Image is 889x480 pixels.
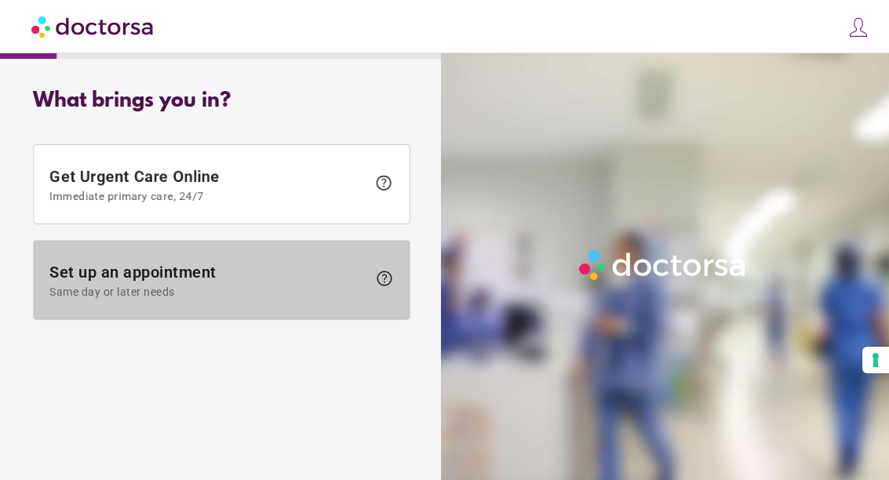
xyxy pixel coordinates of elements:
img: Logo-Doctorsa-trans-White-partial-flat.png [574,245,752,285]
img: icons8-customer-100.png [847,16,869,38]
span: Immediate primary care, 24/7 [49,190,367,202]
span: Get Urgent Care Online [49,167,367,202]
button: Your consent preferences for tracking technologies [862,347,889,373]
span: Set up an appointment [49,263,367,298]
span: Same day or later needs [49,285,367,298]
img: Doctorsa.com [31,9,155,44]
span: help [375,269,394,288]
span: help [375,173,394,192]
div: What brings you in? [33,89,410,113]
